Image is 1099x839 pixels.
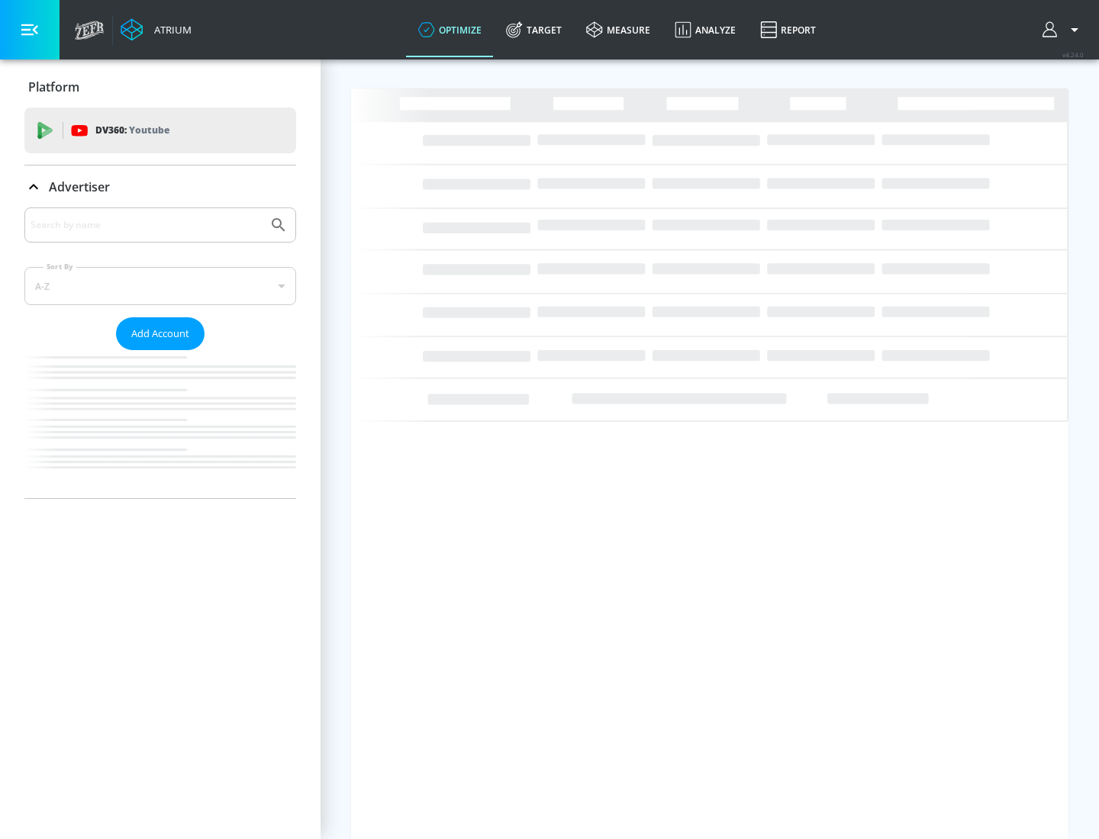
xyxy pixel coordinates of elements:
div: Advertiser [24,166,296,208]
div: A-Z [24,267,296,305]
div: Platform [24,66,296,108]
div: Advertiser [24,207,296,498]
a: optimize [406,2,494,57]
a: measure [574,2,662,57]
input: Search by name [31,215,262,235]
p: Advertiser [49,178,110,195]
div: DV360: Youtube [24,108,296,153]
p: Platform [28,79,79,95]
p: Youtube [129,122,169,138]
label: Sort By [44,262,76,272]
span: v 4.24.0 [1062,50,1084,59]
nav: list of Advertiser [24,350,296,498]
button: Add Account [116,317,205,350]
span: Add Account [131,325,189,342]
a: Analyze [662,2,748,57]
a: Report [748,2,828,57]
p: DV360: [95,122,169,139]
a: Target [494,2,574,57]
div: Atrium [148,23,192,37]
a: Atrium [121,18,192,41]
